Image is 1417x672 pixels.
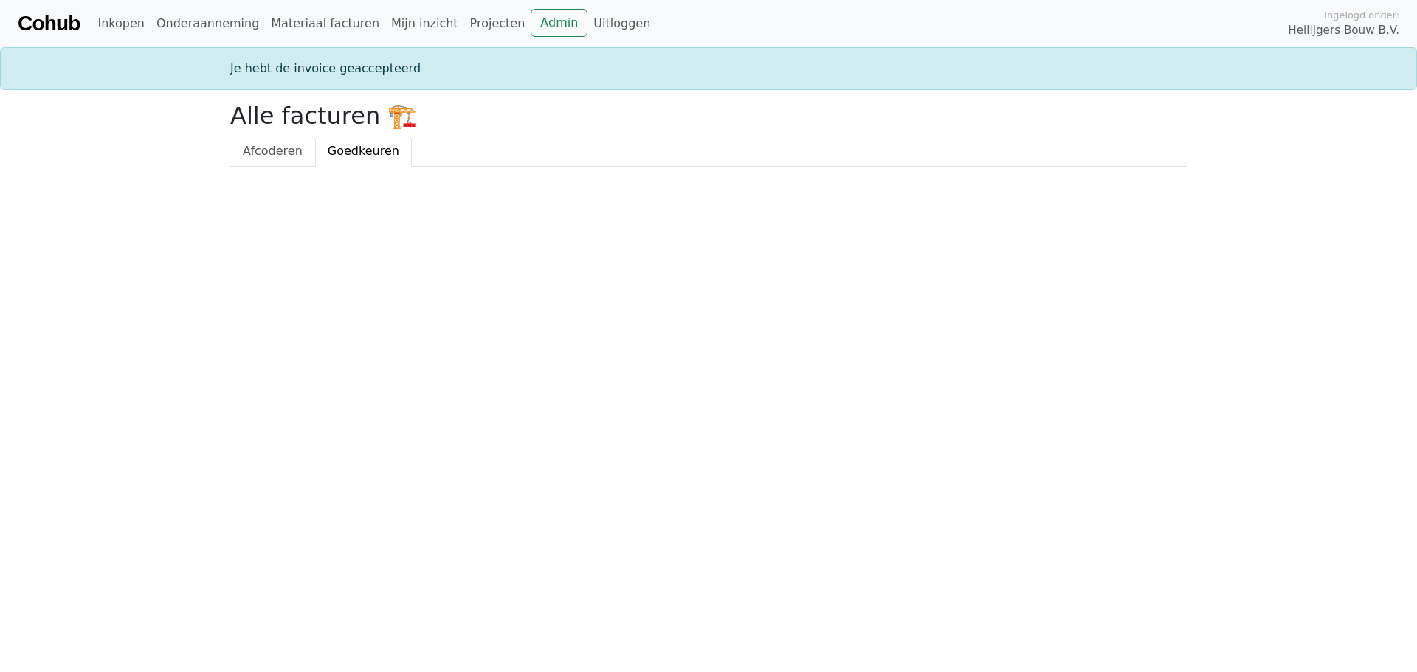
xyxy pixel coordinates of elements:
[265,9,385,38] a: Materiaal facturen
[1324,8,1399,22] span: Ingelogd onder:
[315,136,412,167] a: Goedkeuren
[243,144,303,158] span: Afcoderen
[92,9,150,38] a: Inkopen
[18,6,80,41] a: Cohub
[221,60,1196,77] div: Je hebt de invoice geaccepteerd
[1288,22,1399,39] span: Heilijgers Bouw B.V.
[230,102,1187,130] h2: Alle facturen 🏗️
[385,9,464,38] a: Mijn inzicht
[151,9,265,38] a: Onderaanneming
[587,9,656,38] a: Uitloggen
[230,136,315,167] a: Afcoderen
[531,9,587,37] a: Admin
[464,9,531,38] a: Projecten
[328,144,399,158] span: Goedkeuren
